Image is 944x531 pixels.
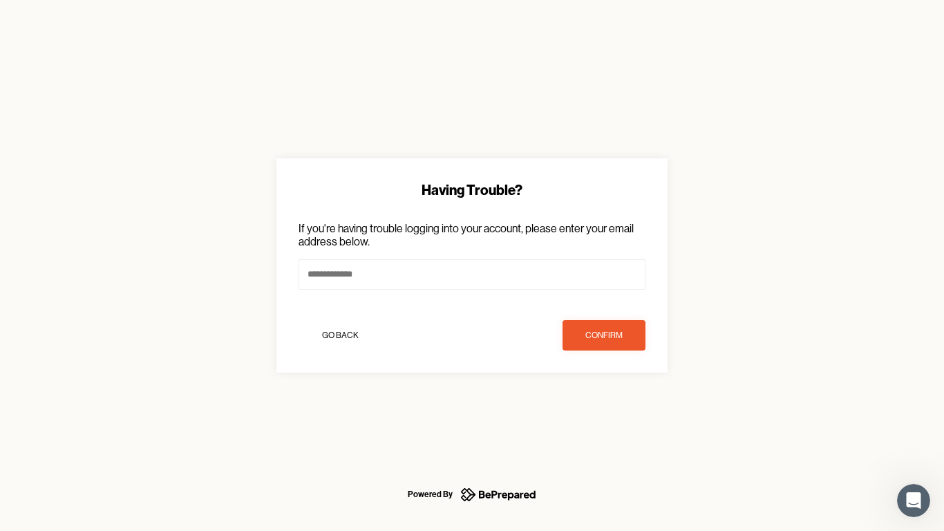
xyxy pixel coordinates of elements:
div: Go Back [322,328,359,342]
button: Go Back [299,320,381,351]
iframe: Intercom live chat [897,484,930,517]
div: Powered By [408,486,453,503]
button: confirm [563,320,645,351]
div: confirm [585,328,623,342]
p: If you're having trouble logging into your account, please enter your email address below. [299,222,645,248]
div: Having Trouble? [299,180,645,200]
